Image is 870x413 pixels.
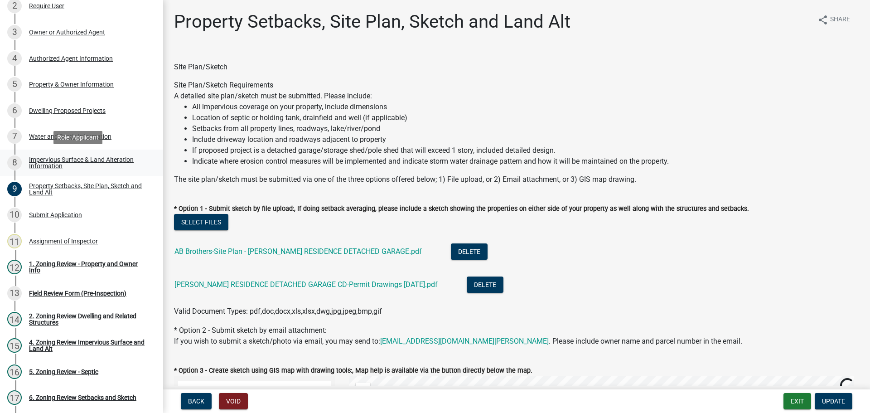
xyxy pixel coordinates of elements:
[7,25,22,39] div: 3
[29,261,149,273] div: 1. Zoning Review - Property and Owner Info
[29,290,126,296] div: Field Review Form (Pre-Inspection)
[174,368,532,374] label: * Option 3 - Create sketch using GIS map with drawing tools:, Map help is available via the butto...
[29,3,64,9] div: Require User
[467,281,503,290] wm-modal-confirm: Delete Document
[822,398,845,405] span: Update
[174,11,570,33] h1: Property Setbacks, Site Plan, Sketch and Land Alt
[29,394,136,401] div: 6. Zoning Review Setbacks and Sketch
[7,312,22,326] div: 14
[356,383,370,397] div: Zoom in
[219,393,248,409] button: Void
[192,102,859,112] li: All impervious coverage on your property, include dimensions
[7,234,22,248] div: 11
[7,155,22,170] div: 8
[7,103,22,118] div: 6
[7,338,22,353] div: 15
[29,55,113,62] div: Authorized Agent Information
[7,260,22,274] div: 12
[810,11,857,29] button: shareShare
[181,393,212,409] button: Back
[174,307,382,316] span: Valid Document Types: pdf,doc,docx,xls,xlsx,dwg,jpg,jpeg,bmp,gif
[451,248,488,257] wm-modal-confirm: Delete Document
[174,62,859,73] div: Site Plan/Sketch
[830,15,850,25] span: Share
[7,208,22,222] div: 10
[7,182,22,196] div: 9
[815,393,852,409] button: Update
[29,339,149,352] div: 4. Zoning Review Impervious Surface and Land Alt
[7,286,22,301] div: 13
[7,390,22,405] div: 17
[174,91,859,167] div: A detailed site plan/sketch must be submitted. Please include:
[817,15,828,25] i: share
[29,133,111,140] div: Water and Septic Information
[7,364,22,379] div: 16
[467,277,503,293] button: Delete
[192,123,859,134] li: Setbacks from all property lines, roadways, lake/river/pond
[7,77,22,92] div: 5
[192,156,859,167] li: Indicate where erosion control measures will be implemented and indicate storm water drainage pat...
[192,134,859,145] li: Include driveway location and roadways adjacent to property
[174,214,228,230] button: Select files
[29,212,82,218] div: Submit Application
[174,174,859,185] div: The site plan/sketch must be submitted via one of the three options offered below; 1) File upload...
[53,131,102,144] div: Role: Applicant
[29,29,105,35] div: Owner or Authorized Agent
[380,337,549,345] a: [EMAIL_ADDRESS][DOMAIN_NAME][PERSON_NAME]
[174,337,742,345] span: If you wish to submit a sketch/photo via email, you may send to: . Please include owner name and ...
[174,80,859,185] div: Site Plan/Sketch Requirements
[451,243,488,260] button: Delete
[192,112,859,123] li: Location of septic or holding tank, drainfield and well (if applicable)
[174,325,859,347] div: * Option 2 - Submit sketch by email attachment:
[29,369,98,375] div: 5. Zoning Review - Septic
[7,129,22,144] div: 7
[7,51,22,66] div: 4
[192,145,859,156] li: If proposed project is a detached garage/storage shed/pole shed that will exceed 1 story, include...
[29,81,114,87] div: Property & Owner Information
[783,393,811,409] button: Exit
[29,156,149,169] div: Impervious Surface & Land Alteration Information
[29,313,149,326] div: 2. Zoning Review Dwelling and Related Structures
[174,206,749,212] label: * Option 1 - Submit sketch by file upload:, If doing setback averaging, please include a sketch s...
[29,238,98,244] div: Assignment of Inspector
[174,247,422,256] a: AB Brothers-Site Plan - [PERSON_NAME] RESIDENCE DETACHED GARAGE.pdf
[29,107,106,114] div: Dwelling Proposed Projects
[188,398,204,405] span: Back
[29,183,149,195] div: Property Setbacks, Site Plan, Sketch and Land Alt
[178,381,331,401] li: Sketch Layer
[174,280,438,289] a: [PERSON_NAME] RESIDENCE DETACHED GARAGE CD-Permit Drawings [DATE].pdf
